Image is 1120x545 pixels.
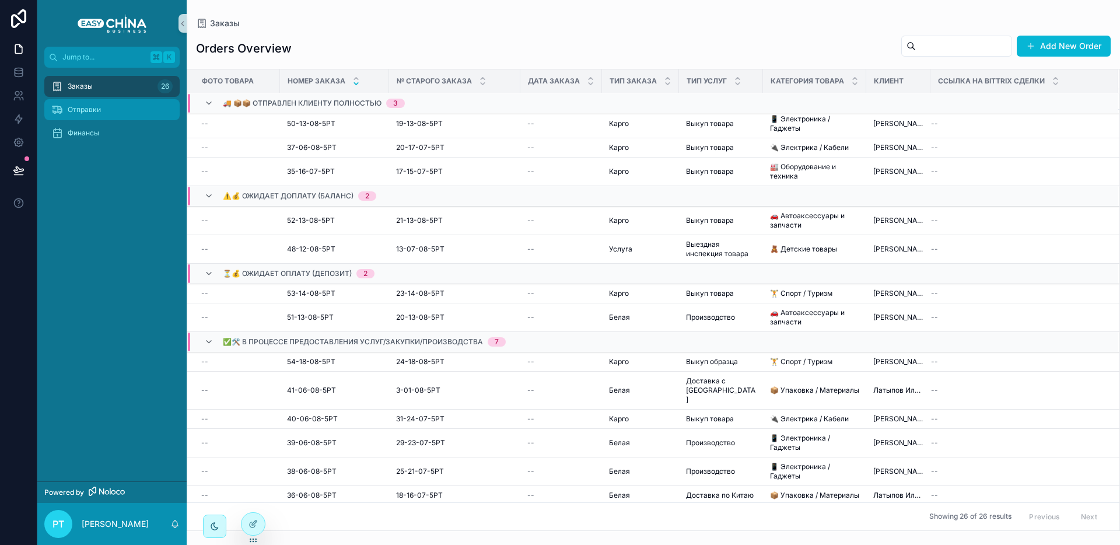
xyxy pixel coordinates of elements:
[609,467,630,476] span: Белая
[873,357,923,366] a: [PERSON_NAME]
[287,119,382,128] a: 50-13-08-5РТ
[686,313,756,322] a: Производство
[609,119,629,128] span: Карго
[527,143,595,152] a: --
[210,18,240,29] span: Заказы
[931,244,938,254] span: --
[873,167,923,176] a: [PERSON_NAME]
[196,40,292,57] h1: Orders Overview
[609,119,672,128] a: Карго
[931,438,1104,448] a: --
[201,119,208,128] span: --
[770,114,859,133] span: 📱 Электроника / Гаджеты
[931,357,938,366] span: --
[201,386,208,395] span: --
[223,269,352,278] span: ⏳💰 Ожидает оплату (депозит)
[527,313,534,322] span: --
[873,386,923,395] span: Латыпов Ильсур
[287,467,382,476] a: 38-06-08-5РТ
[770,308,859,327] span: 🚗 Автоаксессуары и запчасти
[62,53,146,62] span: Jump to...
[527,143,534,152] span: --
[527,491,534,500] span: --
[287,244,382,254] a: 48-12-08-5РТ
[770,211,859,230] span: 🚗 Автоаксессуары и запчасти
[78,14,146,33] img: App logo
[931,289,938,298] span: --
[396,167,443,176] span: 17-15-07-5РТ
[609,167,629,176] span: Карго
[201,386,273,395] a: --
[931,244,1104,254] a: --
[527,467,534,476] span: --
[527,244,534,254] span: --
[201,289,273,298] a: --
[527,119,595,128] a: --
[609,357,629,366] span: Карго
[37,481,187,503] a: Powered by
[396,216,513,225] a: 21-13-08-5РТ
[37,68,187,159] div: scrollable content
[157,79,173,93] div: 26
[873,244,923,254] a: [PERSON_NAME] [PERSON_NAME]
[287,491,382,500] a: 36-06-08-5РТ
[873,143,923,152] a: [PERSON_NAME]
[770,462,859,481] a: 📱 Электроника / Гаджеты
[686,119,756,128] a: Выкуп товара
[287,216,335,225] span: 52-13-08-5РТ
[527,414,595,424] a: --
[686,289,734,298] span: Выкуп товара
[931,167,938,176] span: --
[287,438,382,448] a: 39-06-08-5РТ
[201,313,273,322] a: --
[931,289,1104,298] a: --
[873,491,923,500] a: Латыпов Ильсур
[287,216,382,225] a: 52-13-08-5РТ
[223,99,381,108] span: 🚚 📦📦 Отправлен клиенту полностью
[609,414,672,424] a: Карго
[527,357,595,366] a: --
[609,491,630,500] span: Белая
[929,512,1012,522] span: Showing 26 of 26 results
[68,105,101,114] span: Отправки
[396,491,443,500] span: 18-16-07-5РТ
[873,438,923,448] a: [PERSON_NAME]
[931,467,938,476] span: --
[931,438,938,448] span: --
[527,438,534,448] span: --
[931,414,938,424] span: --
[396,357,444,366] span: 24-18-08-5РТ
[287,491,337,500] span: 36-06-08-5РТ
[527,216,595,225] a: --
[609,216,629,225] span: Карго
[873,119,923,128] a: [PERSON_NAME] [PERSON_NAME]
[609,414,629,424] span: Карго
[527,467,595,476] a: --
[44,488,84,497] span: Powered by
[873,414,923,424] span: [PERSON_NAME]
[609,143,672,152] a: Карго
[44,123,180,144] a: Финансы
[609,143,629,152] span: Карго
[687,76,727,86] span: Тип Услуг
[931,491,1104,500] a: --
[396,491,513,500] a: 18-16-07-5РТ
[609,313,630,322] span: Белая
[527,438,595,448] a: --
[609,216,672,225] a: Карго
[201,244,208,254] span: --
[223,337,483,347] span: ✅🛠️ В процессе предоставления услуг/закупки/производства
[770,244,837,254] span: 🧸 Детские товары
[770,244,859,254] a: 🧸 Детские товары
[770,289,859,298] a: 🏋️ Спорт / Туризм
[686,216,756,225] a: Выкуп товара
[527,386,534,395] span: --
[873,216,923,225] a: [PERSON_NAME]
[396,167,513,176] a: 17-15-07-5РТ
[686,143,756,152] a: Выкуп товара
[686,216,734,225] span: Выкуп товара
